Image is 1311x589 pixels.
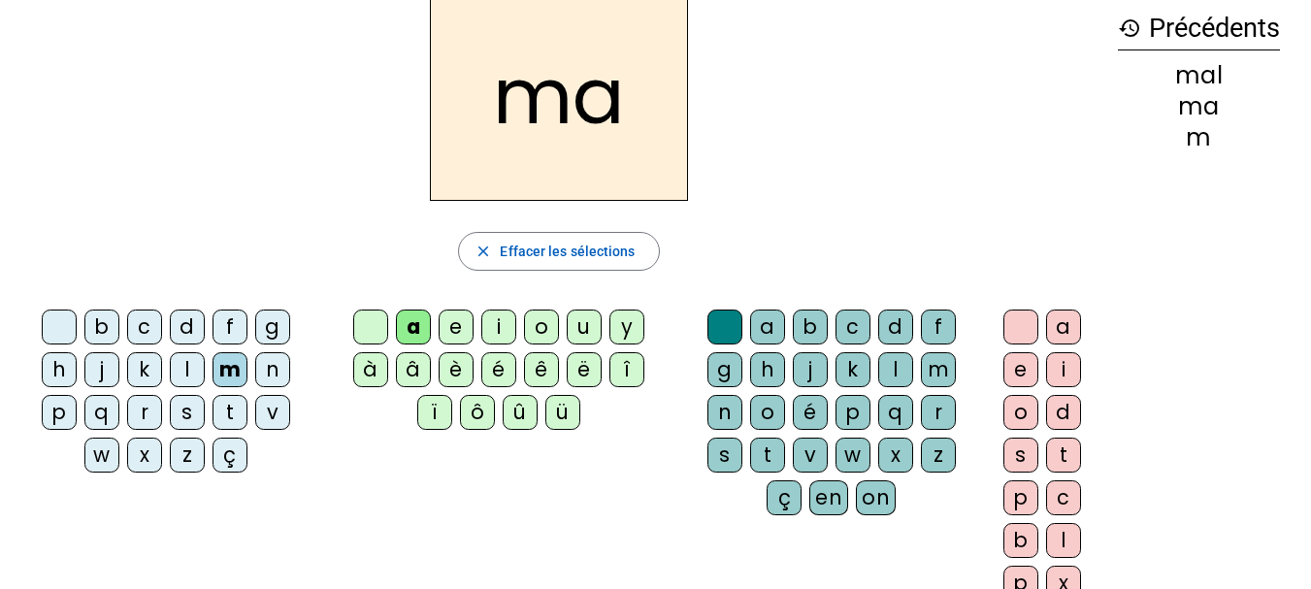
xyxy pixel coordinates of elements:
div: w [84,438,119,473]
div: o [524,310,559,344]
div: c [836,310,870,344]
div: è [439,352,474,387]
div: n [707,395,742,430]
div: x [878,438,913,473]
h3: Précédents [1118,7,1280,50]
div: d [1046,395,1081,430]
div: r [921,395,956,430]
div: y [609,310,644,344]
div: z [170,438,205,473]
div: é [793,395,828,430]
div: t [1046,438,1081,473]
div: ç [767,480,802,515]
div: c [1046,480,1081,515]
div: s [707,438,742,473]
div: j [84,352,119,387]
mat-icon: history [1118,16,1141,40]
div: ç [213,438,247,473]
div: e [1003,352,1038,387]
div: j [793,352,828,387]
div: ï [417,395,452,430]
div: h [750,352,785,387]
div: p [1003,480,1038,515]
div: mal [1118,64,1280,87]
div: d [878,310,913,344]
div: n [255,352,290,387]
div: b [1003,523,1038,558]
div: l [1046,523,1081,558]
div: k [127,352,162,387]
div: v [255,395,290,430]
div: q [84,395,119,430]
div: t [213,395,247,430]
button: Effacer les sélections [458,232,659,271]
div: a [1046,310,1081,344]
span: Effacer les sélections [500,240,635,263]
div: k [836,352,870,387]
div: û [503,395,538,430]
div: c [127,310,162,344]
div: r [127,395,162,430]
div: ô [460,395,495,430]
div: d [170,310,205,344]
div: p [836,395,870,430]
div: u [567,310,602,344]
div: ma [1118,95,1280,118]
div: m [921,352,956,387]
div: v [793,438,828,473]
mat-icon: close [475,243,492,260]
div: f [921,310,956,344]
div: o [750,395,785,430]
div: x [127,438,162,473]
div: z [921,438,956,473]
div: l [878,352,913,387]
div: s [170,395,205,430]
div: a [750,310,785,344]
div: b [84,310,119,344]
div: e [439,310,474,344]
div: m [213,352,247,387]
div: â [396,352,431,387]
div: s [1003,438,1038,473]
div: a [396,310,431,344]
div: ê [524,352,559,387]
div: t [750,438,785,473]
div: h [42,352,77,387]
div: f [213,310,247,344]
div: on [856,480,896,515]
div: ü [545,395,580,430]
div: g [255,310,290,344]
div: o [1003,395,1038,430]
div: p [42,395,77,430]
div: q [878,395,913,430]
div: en [809,480,848,515]
div: î [609,352,644,387]
div: i [481,310,516,344]
div: g [707,352,742,387]
div: i [1046,352,1081,387]
div: l [170,352,205,387]
div: ë [567,352,602,387]
div: à [353,352,388,387]
div: é [481,352,516,387]
div: w [836,438,870,473]
div: m [1118,126,1280,149]
div: b [793,310,828,344]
